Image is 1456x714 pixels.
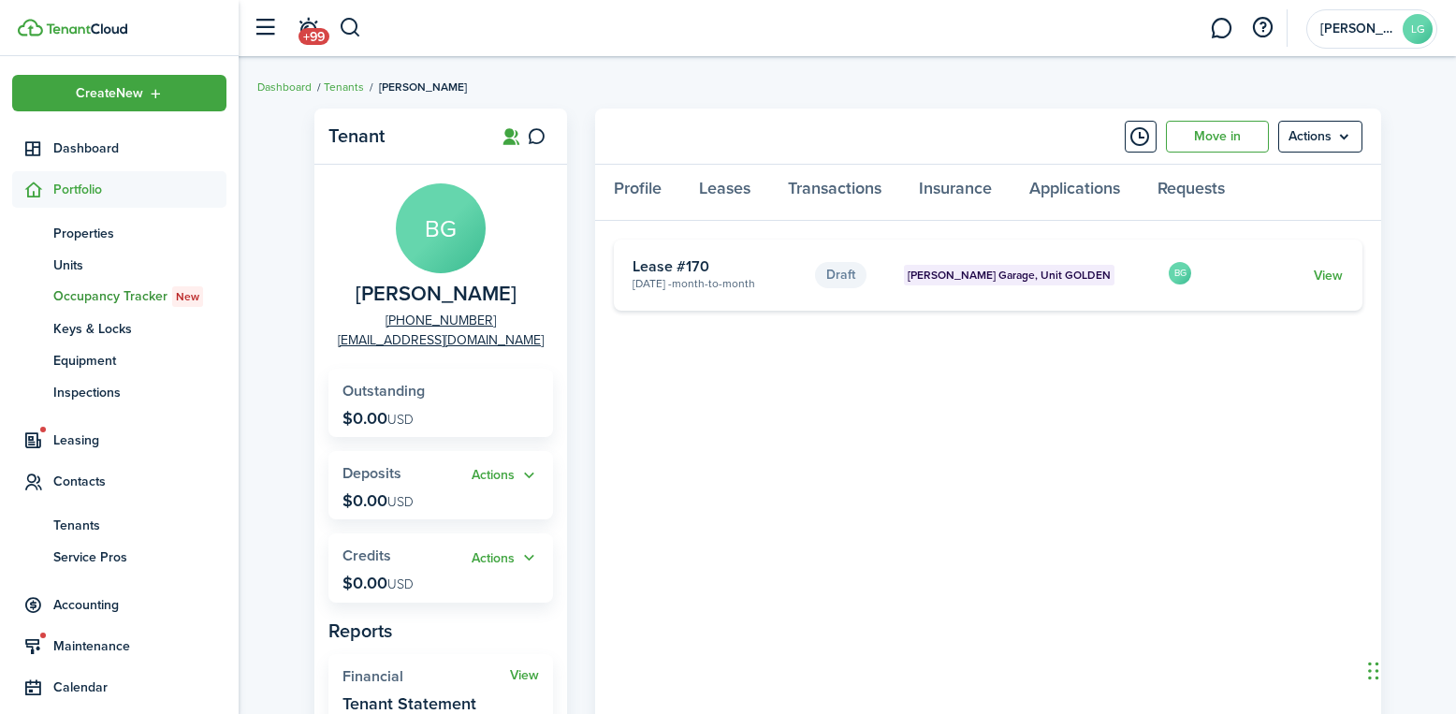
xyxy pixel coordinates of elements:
[342,545,391,566] span: Credits
[510,668,539,683] a: View
[1125,121,1157,153] button: Timeline
[53,255,226,275] span: Units
[53,319,226,339] span: Keys & Locks
[387,410,414,430] span: USD
[12,249,226,281] a: Units
[46,23,127,35] img: TenantCloud
[633,258,801,275] card-title: Lease #170
[1203,5,1239,52] a: Messaging
[53,224,226,243] span: Properties
[18,19,43,36] img: TenantCloud
[12,344,226,376] a: Equipment
[379,79,467,95] span: [PERSON_NAME]
[1320,22,1395,36] span: Langley Garage
[338,330,544,350] a: [EMAIL_ADDRESS][DOMAIN_NAME]
[53,286,226,307] span: Occupancy Tracker
[1362,624,1456,714] iframe: Chat Widget
[53,383,226,402] span: Inspections
[672,275,755,292] span: Month-to-month
[12,509,226,541] a: Tenants
[342,380,425,401] span: Outstanding
[342,574,414,592] p: $0.00
[342,694,476,713] widget-stats-description: Tenant Statement
[53,547,226,567] span: Service Pros
[1139,165,1244,221] a: Requests
[290,5,326,52] a: Notifications
[472,465,539,487] button: Actions
[1403,14,1433,44] avatar-text: LG
[595,165,680,221] a: Profile
[12,313,226,344] a: Keys & Locks
[342,668,510,685] widget-stats-title: Financial
[680,165,769,221] a: Leases
[396,183,486,273] avatar-text: BG
[1246,12,1278,44] button: Open resource center
[328,617,553,645] panel-main-subtitle: Reports
[769,165,900,221] a: Transactions
[1368,643,1379,699] div: Drag
[53,678,226,697] span: Calendar
[12,75,226,111] button: Open menu
[76,87,143,100] span: Create New
[12,541,226,573] a: Service Pros
[247,10,283,46] button: Open sidebar
[53,430,226,450] span: Leasing
[12,217,226,249] a: Properties
[53,516,226,535] span: Tenants
[1011,165,1139,221] a: Applications
[908,267,1111,284] span: [PERSON_NAME] Garage, Unit GOLDEN
[53,472,226,491] span: Contacts
[12,281,226,313] a: Occupancy TrackerNew
[386,311,496,330] a: [PHONE_NUMBER]
[342,462,401,484] span: Deposits
[53,351,226,371] span: Equipment
[633,275,801,292] card-description: [DATE] -
[1278,121,1362,153] button: Open menu
[53,595,226,615] span: Accounting
[12,130,226,167] a: Dashboard
[176,288,199,305] span: New
[356,283,517,306] span: BOYCE GOLDEN
[342,409,414,428] p: $0.00
[900,165,1011,221] a: Insurance
[1314,266,1343,285] a: View
[53,636,226,656] span: Maintenance
[339,12,362,44] button: Search
[815,262,866,288] status: Draft
[1278,121,1362,153] menu-btn: Actions
[472,465,539,487] button: Open menu
[298,28,329,45] span: +99
[53,180,226,199] span: Portfolio
[53,138,226,158] span: Dashboard
[12,376,226,408] a: Inspections
[472,547,539,569] button: Actions
[472,547,539,569] button: Open menu
[324,79,364,95] a: Tenants
[257,79,312,95] a: Dashboard
[387,492,414,512] span: USD
[1166,121,1269,153] a: Move in
[342,491,414,510] p: $0.00
[328,125,478,147] panel-main-title: Tenant
[387,575,414,594] span: USD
